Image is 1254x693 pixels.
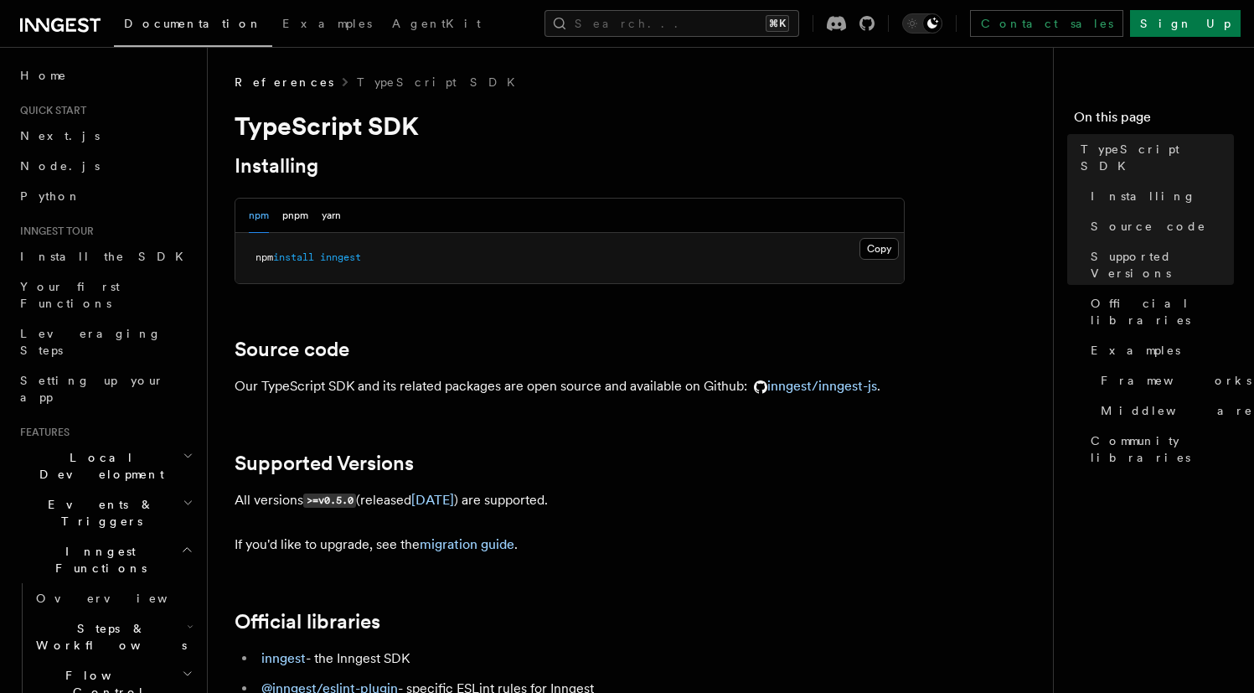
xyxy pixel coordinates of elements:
[1084,335,1234,365] a: Examples
[13,181,197,211] a: Python
[1091,295,1234,328] span: Official libraries
[320,251,361,263] span: inngest
[13,442,197,489] button: Local Development
[13,272,197,318] a: Your first Functions
[20,129,100,142] span: Next.js
[1074,134,1234,181] a: TypeScript SDK
[13,60,197,91] a: Home
[1094,365,1234,396] a: Frameworks
[20,189,81,203] span: Python
[36,592,209,605] span: Overview
[235,111,905,141] h1: TypeScript SDK
[20,67,67,84] span: Home
[1091,188,1196,204] span: Installing
[902,13,942,34] button: Toggle dark mode
[235,338,349,361] a: Source code
[255,251,273,263] span: npm
[273,251,314,263] span: install
[13,121,197,151] a: Next.js
[747,378,877,394] a: inngest/inngest-js
[235,154,318,178] a: Installing
[13,225,94,238] span: Inngest tour
[1091,248,1234,282] span: Supported Versions
[1084,211,1234,241] a: Source code
[29,583,197,613] a: Overview
[1084,241,1234,288] a: Supported Versions
[1130,10,1241,37] a: Sign Up
[544,10,799,37] button: Search...⌘K
[1091,218,1206,235] span: Source code
[29,620,187,654] span: Steps & Workflows
[766,15,789,32] kbd: ⌘K
[13,151,197,181] a: Node.js
[20,374,164,404] span: Setting up your app
[20,159,100,173] span: Node.js
[303,494,356,508] code: >=v0.5.0
[420,536,514,552] a: migration guide
[282,199,308,233] button: pnpm
[114,5,272,47] a: Documentation
[256,647,905,670] li: - the Inngest SDK
[235,452,414,475] a: Supported Versions
[235,610,380,634] a: Official libraries
[1084,426,1234,473] a: Community libraries
[235,489,905,513] p: All versions (released ) are supported.
[20,327,162,357] span: Leveraging Steps
[1074,107,1234,134] h4: On this page
[970,10,1123,37] a: Contact sales
[13,543,181,577] span: Inngest Functions
[1094,396,1234,426] a: Middleware
[235,533,905,556] p: If you'd like to upgrade, see the .
[322,199,341,233] button: yarn
[13,536,197,583] button: Inngest Functions
[13,496,183,530] span: Events & Triggers
[13,489,197,536] button: Events & Triggers
[20,280,120,310] span: Your first Functions
[357,74,525,91] a: TypeScript SDK
[13,104,86,117] span: Quick start
[1101,402,1253,419] span: Middleware
[1091,432,1234,466] span: Community libraries
[13,365,197,412] a: Setting up your app
[411,492,454,508] a: [DATE]
[282,17,372,30] span: Examples
[1091,342,1180,359] span: Examples
[1081,141,1234,174] span: TypeScript SDK
[859,238,899,260] button: Copy
[249,199,269,233] button: npm
[20,250,194,263] span: Install the SDK
[124,17,262,30] span: Documentation
[235,74,333,91] span: References
[261,650,306,666] a: inngest
[13,426,70,439] span: Features
[1101,372,1251,389] span: Frameworks
[392,17,481,30] span: AgentKit
[1084,181,1234,211] a: Installing
[29,613,197,660] button: Steps & Workflows
[13,318,197,365] a: Leveraging Steps
[1084,288,1234,335] a: Official libraries
[235,375,905,398] p: Our TypeScript SDK and its related packages are open source and available on Github: .
[13,241,197,272] a: Install the SDK
[13,449,183,483] span: Local Development
[382,5,491,45] a: AgentKit
[272,5,382,45] a: Examples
